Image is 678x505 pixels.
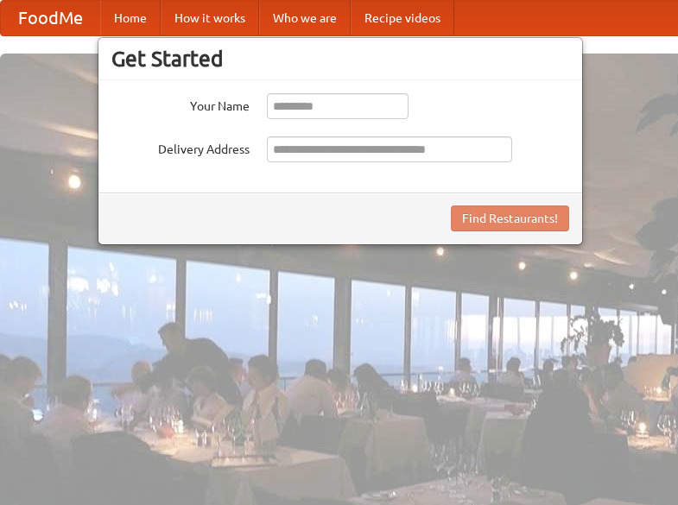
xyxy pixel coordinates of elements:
[1,1,100,35] a: FoodMe
[259,1,351,35] a: Who we are
[351,1,454,35] a: Recipe videos
[111,93,250,115] label: Your Name
[111,46,569,72] h3: Get Started
[111,136,250,158] label: Delivery Address
[451,205,569,231] button: Find Restaurants!
[161,1,259,35] a: How it works
[100,1,161,35] a: Home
